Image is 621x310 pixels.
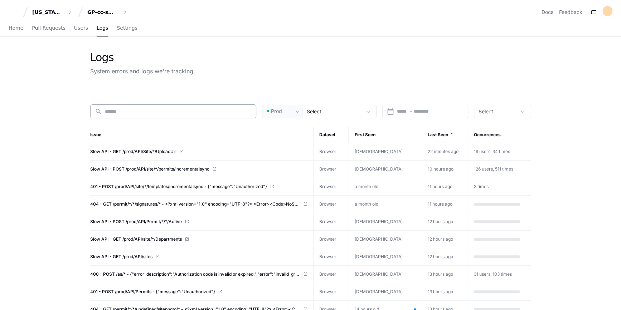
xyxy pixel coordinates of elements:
[307,108,321,114] span: Select
[90,219,308,225] a: Slow API - POST /prod/API/Permit/*/*/Active
[314,283,349,301] td: Browser
[90,201,308,207] a: 404 - GET /permit/*/*/signatures/* - <?xml version="1.0" encoding="UTF-8"?> <Error><Code>NoSuchKe...
[32,9,63,16] div: [US_STATE] Pacific
[422,178,468,196] td: 11 hours ago
[314,161,349,178] td: Browser
[349,196,422,213] td: a month old
[90,166,209,172] span: Slow API - POST /prod/API/site/*/permits/incrementalsync
[422,283,468,301] td: 13 hours ago
[9,20,23,36] a: Home
[87,9,118,16] div: GP-cc-sml-apps
[90,236,182,242] span: Slow API - GET /prod/API/site/*/Departments
[387,108,394,115] button: Open calendar
[474,166,513,172] span: 126 users, 511 times
[474,149,510,154] span: 19 users, 34 times
[90,166,308,172] a: Slow API - POST /prod/API/site/*/permits/incrementalsync
[97,26,108,30] span: Logs
[559,9,582,16] button: Feedback
[90,236,308,242] a: Slow API - GET /prod/API/site/*/Departments
[90,254,152,260] span: Slow API - GET /prod/API/sites
[117,26,137,30] span: Settings
[422,248,468,266] td: 12 hours ago
[349,213,422,230] td: [DEMOGRAPHIC_DATA]
[422,231,468,248] td: 12 hours ago
[542,9,553,16] a: Docs
[474,184,489,189] span: 3 times
[90,51,195,64] div: Logs
[74,26,88,30] span: Users
[90,289,308,295] a: 401 - POST /prod/API/Permits - {"message":"Unauthorized"}
[314,266,349,283] td: Browser
[117,20,137,36] a: Settings
[74,20,88,36] a: Users
[90,289,215,295] span: 401 - POST /prod/API/Permits - {"message":"Unauthorized"}
[90,127,314,143] th: Issue
[468,127,531,143] th: Occurrences
[387,108,394,115] mat-icon: calendar_today
[354,132,375,138] span: First Seen
[314,213,349,231] td: Browser
[428,132,448,138] span: Last Seen
[349,231,422,248] td: [DEMOGRAPHIC_DATA]
[90,149,308,154] a: Slow API - GET /prod/API/Site/*/UploadUrl
[314,178,349,196] td: Browser
[349,178,422,195] td: a month old
[95,108,102,115] mat-icon: search
[90,184,308,190] a: 401 - POST /prod/API/site/*/templates/incrementalsync - {"message":"Unauthorized"}
[90,67,195,75] div: System errors and logs we're tracking.
[90,219,182,225] span: Slow API - POST /prod/API/Permit/*/*/Active
[349,266,422,283] td: [DEMOGRAPHIC_DATA]
[9,26,23,30] span: Home
[29,6,75,19] button: [US_STATE] Pacific
[349,248,422,265] td: [DEMOGRAPHIC_DATA]
[90,254,308,260] a: Slow API - GET /prod/API/sites
[32,26,65,30] span: Pull Requests
[314,127,349,143] th: Dataset
[349,161,422,178] td: [DEMOGRAPHIC_DATA]
[314,248,349,266] td: Browser
[314,231,349,248] td: Browser
[349,283,422,300] td: [DEMOGRAPHIC_DATA]
[422,266,468,283] td: 13 hours ago
[479,108,493,114] span: Select
[422,161,468,178] td: 10 hours ago
[271,108,282,115] span: Prod
[90,201,301,207] span: 404 - GET /permit/*/*/signatures/* - <?xml version="1.0" encoding="UTF-8"?> <Error><Code>NoSuchKe...
[314,143,349,161] td: Browser
[422,213,468,231] td: 12 hours ago
[84,6,130,19] button: GP-cc-sml-apps
[474,271,512,277] span: 31 users, 103 times
[90,184,267,190] span: 401 - POST /prod/API/site/*/templates/incrementalsync - {"message":"Unauthorized"}
[90,271,301,277] span: 400 - POST /as/* - {"error_description":"Authorization code is invalid or expired.","error":"inva...
[422,196,468,213] td: 11 hours ago
[32,20,65,36] a: Pull Requests
[314,196,349,213] td: Browser
[97,20,108,36] a: Logs
[90,149,176,154] span: Slow API - GET /prod/API/Site/*/UploadUrl
[410,108,412,115] span: –
[422,143,468,161] td: 22 minutes ago
[349,143,422,160] td: [DEMOGRAPHIC_DATA]
[90,271,308,277] a: 400 - POST /as/* - {"error_description":"Authorization code is invalid or expired.","error":"inva...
